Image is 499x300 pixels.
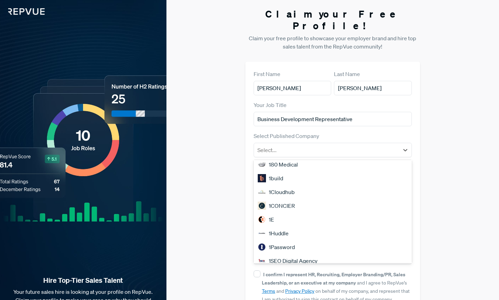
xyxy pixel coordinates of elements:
img: 1SEO Digital Agency [258,257,266,265]
img: 1Huddle [258,229,266,237]
label: Your Job Title [254,101,287,109]
img: 180 Medical [258,160,266,169]
img: 1Cloudhub [258,188,266,196]
img: 1E [258,215,266,224]
a: Privacy Policy [285,288,314,294]
div: 1SEO Digital Agency [254,254,412,268]
a: Terms [262,288,275,294]
strong: I confirm I represent HR, Recruiting, Employer Branding/PR, Sales Leadership, or an executive at ... [262,271,405,286]
label: First Name [254,70,280,78]
img: 1build [258,174,266,182]
label: Last Name [334,70,360,78]
input: Last Name [334,81,411,95]
h3: Claim your Free Profile! [245,8,420,31]
p: Claim your free profile to showcase your employer brand and hire top sales talent from the RepVue... [245,34,420,51]
div: 180 Medical [254,158,412,171]
div: 1Password [254,240,412,254]
div: 1build [254,171,412,185]
div: 1Huddle [254,226,412,240]
input: Title [254,112,412,126]
label: Select Published Company [254,132,319,140]
div: 1E [254,213,412,226]
img: 1Password [258,243,266,251]
strong: Hire Top-Tier Sales Talent [11,276,155,285]
div: 1CONCIER [254,199,412,213]
input: First Name [254,81,331,95]
div: 1Cloudhub [254,185,412,199]
img: 1CONCIER [258,202,266,210]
